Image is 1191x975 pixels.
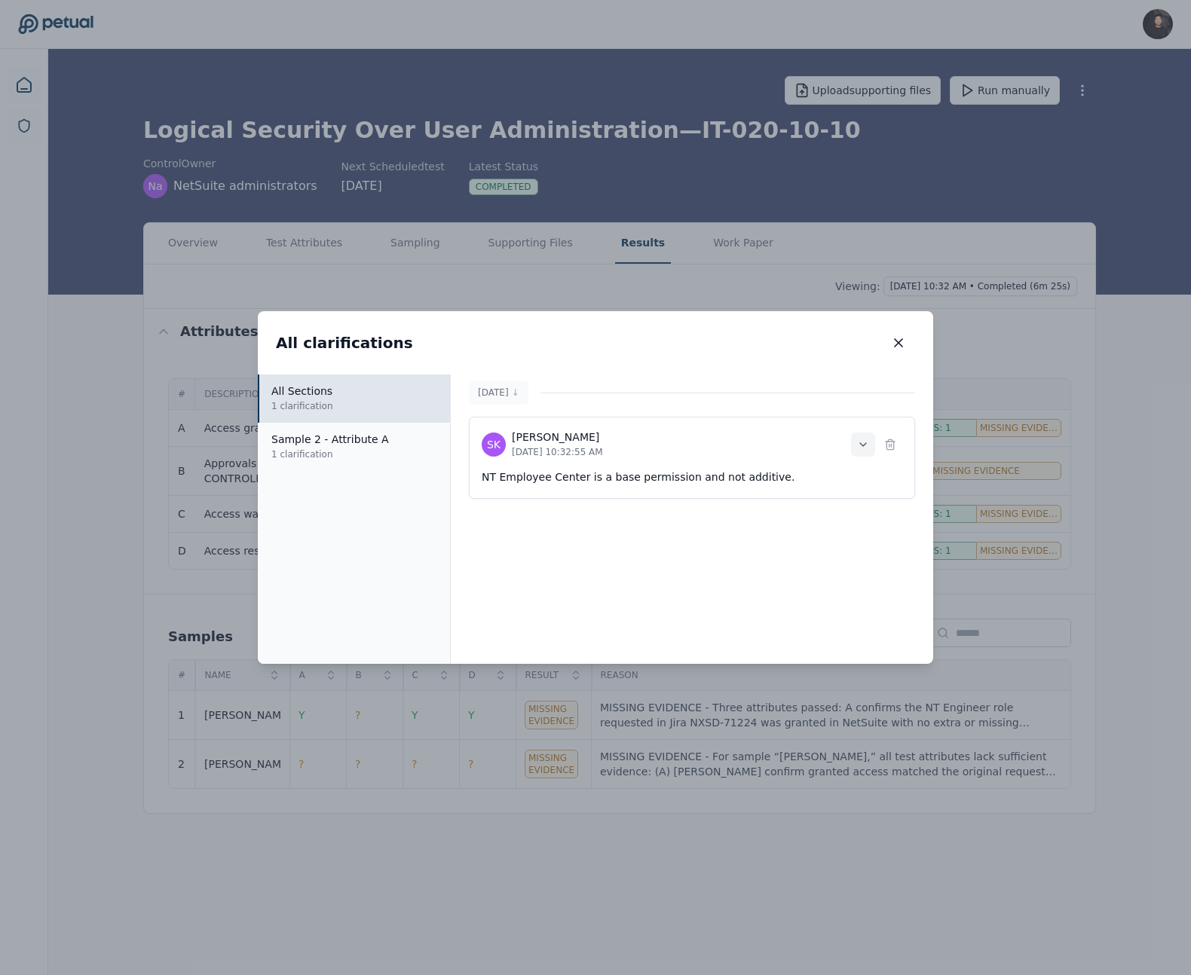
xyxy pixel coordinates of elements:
h2: All clarifications [276,332,413,353]
button: Delete comment [878,432,902,457]
button: All Sections1 clarification [258,374,450,423]
p: [DATE] 10:32:55 AM [512,445,603,460]
p: [PERSON_NAME] [512,429,603,445]
p: Sample 2 - Attribute A [271,432,438,447]
p: [DATE] [478,385,519,400]
p: 1 clarification [271,399,438,414]
span: SK [487,437,501,452]
span: ↓ [512,387,519,398]
button: [DATE]↓ [469,381,528,405]
button: Show details [851,432,875,457]
p: All Sections [271,384,438,399]
p: NT Employee Center is a base permission and not additive. [482,469,902,486]
p: 1 clarification [271,447,438,462]
button: Sample 2 - Attribute A1 clarification [258,423,450,471]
